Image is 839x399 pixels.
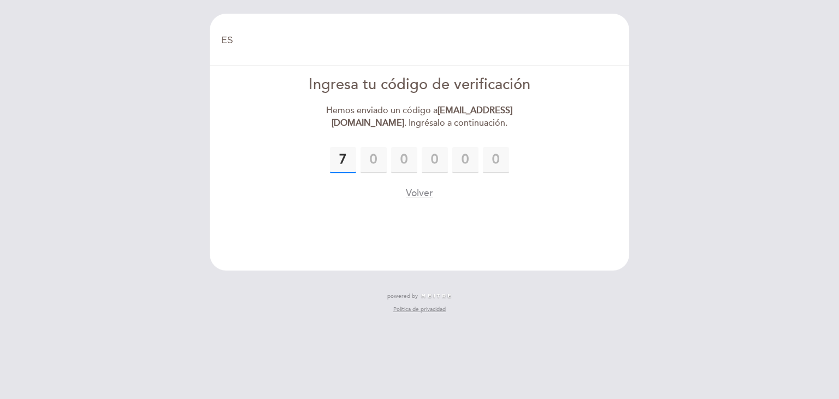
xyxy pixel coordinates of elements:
[387,292,452,300] a: powered by
[330,147,356,173] input: 0
[361,147,387,173] input: 0
[294,104,545,130] div: Hemos enviado un código a . Ingrésalo a continuación.
[391,147,417,173] input: 0
[406,186,433,200] button: Volver
[421,294,452,299] img: MEITRE
[393,306,446,313] a: Política de privacidad
[332,105,513,128] strong: [EMAIL_ADDRESS][DOMAIN_NAME]
[294,74,545,96] div: Ingresa tu código de verificación
[483,147,509,173] input: 0
[452,147,478,173] input: 0
[422,147,448,173] input: 0
[387,292,418,300] span: powered by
